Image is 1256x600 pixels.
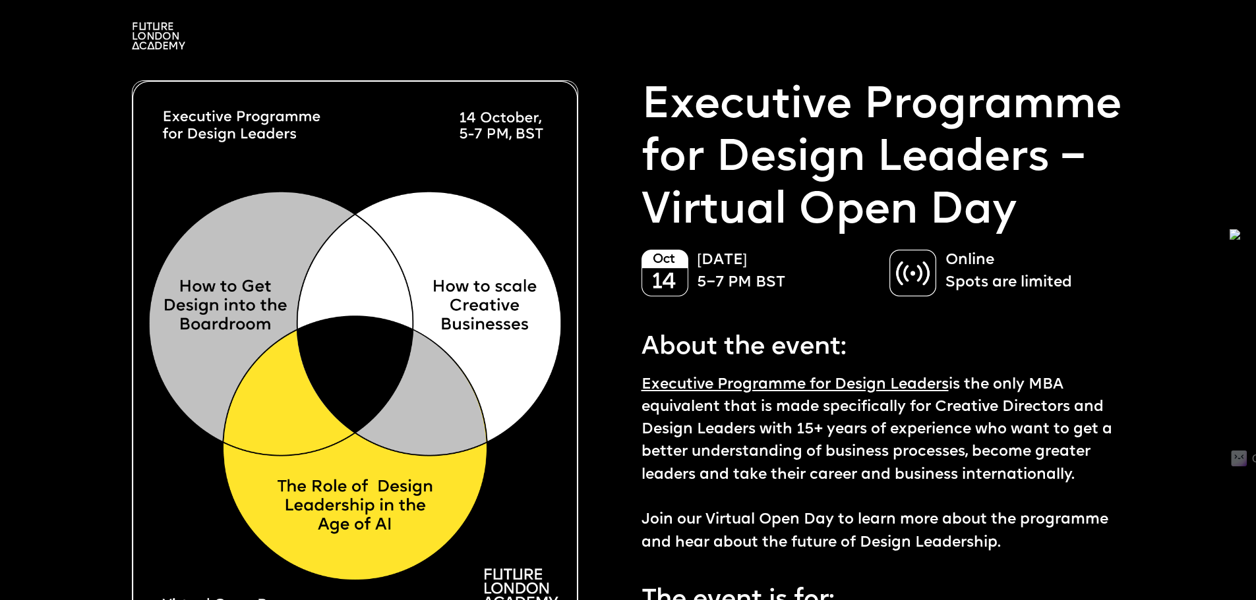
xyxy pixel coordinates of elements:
[697,250,876,295] p: [DATE] 5–7 PM BST
[132,22,185,49] img: A logo saying in 3 lines: Future London Academy
[642,321,1138,366] p: About the event:
[642,374,1138,555] p: is the only MBA equivalent that is made specifically for Creative Directors and Design Leaders wi...
[642,377,949,393] a: Executive Programme for Design Leaders
[945,250,1124,295] p: Online Spots are limited
[642,80,1138,238] p: Executive Programme for Design Leaders – Virtual Open Day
